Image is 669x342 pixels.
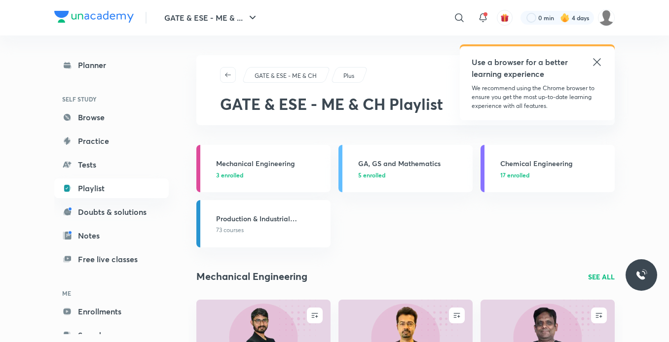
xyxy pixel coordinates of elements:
[500,171,529,179] span: 17 enrolled
[358,158,467,169] h3: GA, GS and Mathematics
[255,71,317,80] p: GATE & ESE - ME & CH
[472,56,570,80] h5: Use a browser for a better learning experience
[54,178,169,198] a: Playlist
[216,213,325,224] h3: Production & Industrial Engineering
[216,226,244,235] span: 73 courses
[500,158,609,169] h3: Chemical Engineering
[220,93,443,114] span: GATE & ESE - ME & CH Playlist
[54,155,169,174] a: Tests
[54,302,169,321] a: Enrollments
[338,145,473,192] a: GA, GS and Mathematics5 enrolled
[598,9,615,26] img: Mujtaba Ahsan
[54,11,134,25] a: Company Logo
[54,107,169,127] a: Browse
[472,84,603,110] p: We recommend using the Chrome browser to ensure you get the most up-to-date learning experience w...
[54,202,169,222] a: Doubts & solutions
[497,10,513,26] button: avatar
[54,226,169,245] a: Notes
[358,171,385,179] span: 5 enrolled
[253,71,319,80] a: GATE & ESE - ME & CH
[196,145,331,192] a: Mechanical Engineering3 enrolled
[54,11,134,23] img: Company Logo
[481,145,615,192] a: Chemical Engineering17 enrolled
[588,272,615,282] a: SEE ALL
[560,13,570,23] img: streak
[343,71,354,80] p: Plus
[54,249,169,269] a: Free live classes
[216,158,325,169] h3: Mechanical Engineering
[216,171,243,179] span: 3 enrolled
[342,71,356,80] a: Plus
[158,8,264,28] button: GATE & ESE - ME & ...
[54,131,169,151] a: Practice
[196,269,307,284] h2: Mechanical Engineering
[500,13,509,22] img: avatar
[635,269,647,281] img: ttu
[54,55,169,75] a: Planner
[54,285,169,302] h6: ME
[196,200,331,247] a: Production & Industrial Engineering73 courses
[54,91,169,107] h6: SELF STUDY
